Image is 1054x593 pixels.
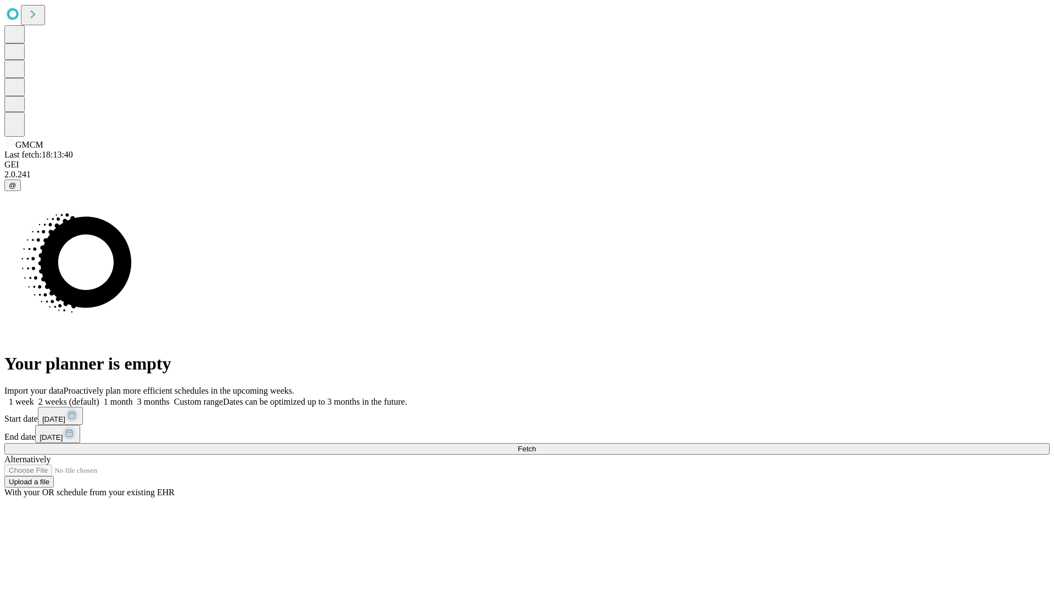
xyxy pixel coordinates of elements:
[4,443,1050,455] button: Fetch
[4,180,21,191] button: @
[4,354,1050,374] h1: Your planner is empty
[4,386,64,395] span: Import your data
[4,170,1050,180] div: 2.0.241
[15,140,43,149] span: GMCM
[9,397,34,406] span: 1 week
[4,455,51,464] span: Alternatively
[38,397,99,406] span: 2 weeks (default)
[4,488,175,497] span: With your OR schedule from your existing EHR
[64,386,294,395] span: Proactively plan more efficient schedules in the upcoming weeks.
[104,397,133,406] span: 1 month
[518,445,536,453] span: Fetch
[38,407,83,425] button: [DATE]
[174,397,223,406] span: Custom range
[4,407,1050,425] div: Start date
[9,181,16,189] span: @
[4,160,1050,170] div: GEI
[137,397,170,406] span: 3 months
[223,397,407,406] span: Dates can be optimized up to 3 months in the future.
[4,476,54,488] button: Upload a file
[42,415,65,423] span: [DATE]
[40,433,63,441] span: [DATE]
[4,425,1050,443] div: End date
[35,425,80,443] button: [DATE]
[4,150,73,159] span: Last fetch: 18:13:40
